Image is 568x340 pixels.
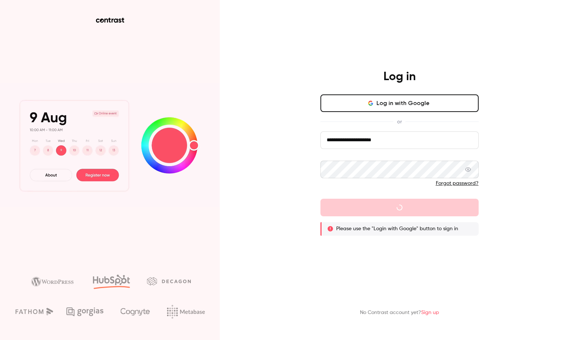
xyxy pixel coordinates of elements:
[436,181,479,186] a: Forgot password?
[336,225,458,232] p: Please use the "Login with Google" button to sign in
[383,70,416,84] h4: Log in
[147,277,191,285] img: decagon
[393,118,405,126] span: or
[320,94,479,112] button: Log in with Google
[421,310,439,315] a: Sign up
[360,309,439,317] p: No Contrast account yet?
